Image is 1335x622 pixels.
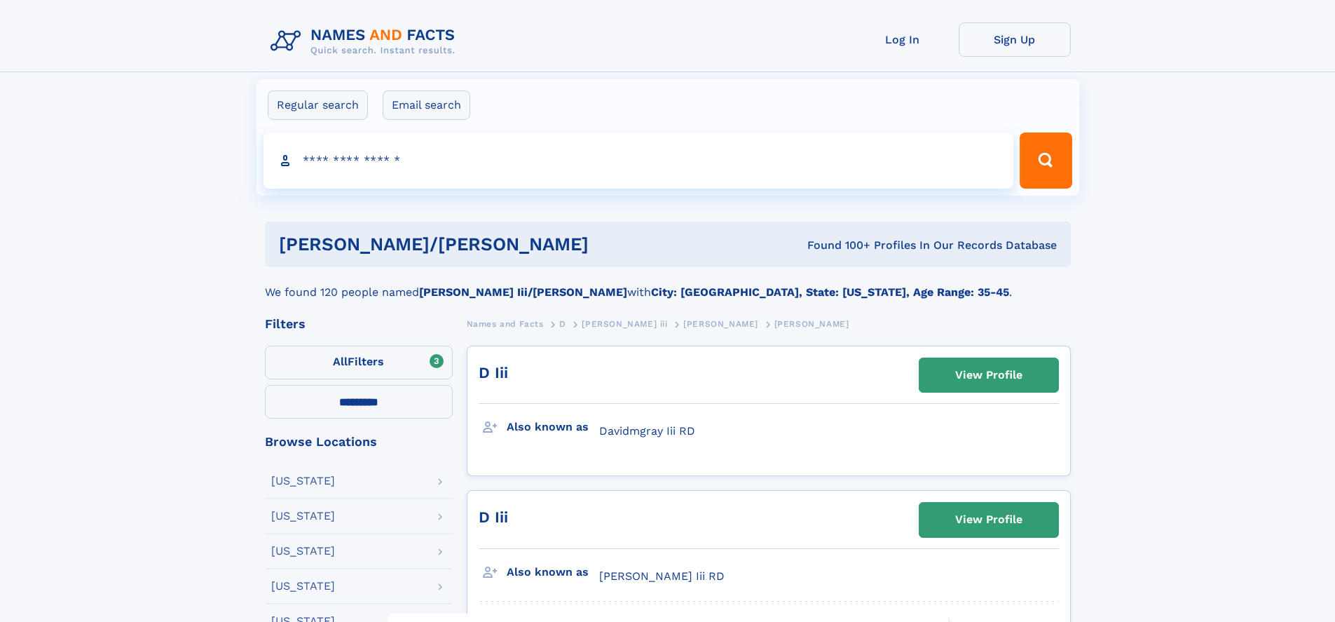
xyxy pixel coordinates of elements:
[265,318,453,330] div: Filters
[263,133,1014,189] input: search input
[582,319,667,329] span: [PERSON_NAME] iii
[467,315,544,332] a: Names and Facts
[774,319,849,329] span: [PERSON_NAME]
[559,315,566,332] a: D
[265,346,453,379] label: Filters
[271,475,335,487] div: [US_STATE]
[559,319,566,329] span: D
[955,503,1022,536] div: View Profile
[383,90,470,120] label: Email search
[265,435,453,448] div: Browse Locations
[507,560,599,584] h3: Also known as
[507,415,599,439] h3: Also known as
[919,358,1058,392] a: View Profile
[279,236,698,253] h1: [PERSON_NAME]/[PERSON_NAME]
[683,319,758,329] span: [PERSON_NAME]
[479,364,508,381] a: D Iii
[698,238,1057,253] div: Found 100+ Profiles In Our Records Database
[271,546,335,557] div: [US_STATE]
[582,315,667,332] a: [PERSON_NAME] iii
[683,315,758,332] a: [PERSON_NAME]
[959,22,1071,57] a: Sign Up
[271,511,335,522] div: [US_STATE]
[599,569,725,583] span: [PERSON_NAME] Iii RD
[919,503,1058,536] a: View Profile
[599,424,695,438] span: Davidmgray Iii RD
[265,22,467,60] img: Logo Names and Facts
[265,267,1071,301] div: We found 120 people named with .
[419,285,627,299] b: [PERSON_NAME] Iii/[PERSON_NAME]
[955,359,1022,391] div: View Profile
[268,90,368,120] label: Regular search
[1020,133,1072,189] button: Search Button
[651,285,1009,299] b: City: [GEOGRAPHIC_DATA], State: [US_STATE], Age Range: 35-45
[333,355,348,368] span: All
[847,22,959,57] a: Log In
[271,581,335,592] div: [US_STATE]
[479,508,508,526] a: D Iii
